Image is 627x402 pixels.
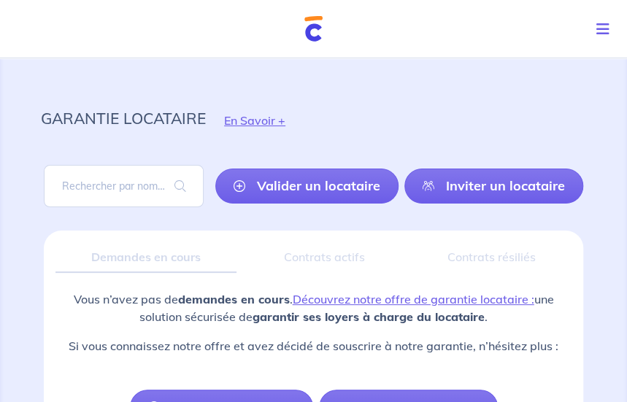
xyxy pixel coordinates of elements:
[293,292,534,306] a: Découvrez notre offre de garantie locataire :
[55,290,572,325] p: Vous n’avez pas de . une solution sécurisée de .
[404,169,583,204] a: Inviter un locataire
[41,105,206,131] p: garantie locataire
[304,16,323,42] img: Cautioneo
[215,169,399,204] a: Valider un locataire
[585,10,627,48] button: Toggle navigation
[44,165,204,207] input: Rechercher par nom / prénom / mail du locataire
[55,337,572,355] p: Si vous connaissez notre offre et avez décidé de souscrire à notre garantie, n’hésitez plus :
[253,309,485,324] strong: garantir ses loyers à charge du locataire
[157,166,204,206] span: search
[206,99,304,142] button: En Savoir +
[178,292,290,306] strong: demandes en cours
